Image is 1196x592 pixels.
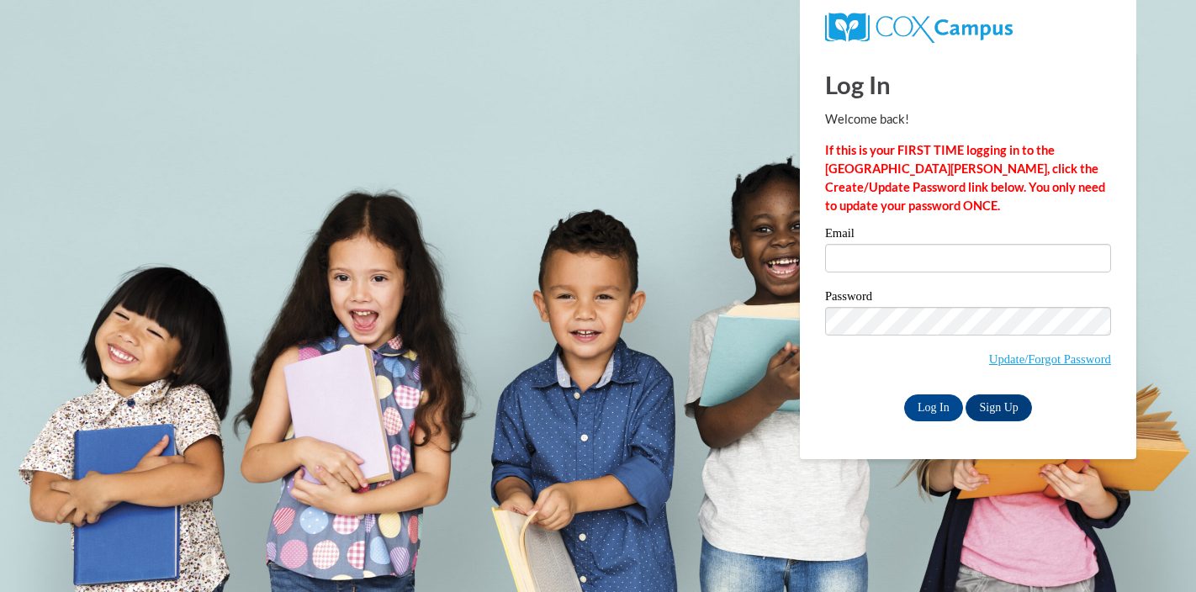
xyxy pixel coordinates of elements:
a: COX Campus [825,19,1013,34]
h1: Log In [825,67,1111,102]
input: Log In [904,394,963,421]
p: Welcome back! [825,110,1111,129]
img: COX Campus [825,13,1013,43]
label: Email [825,227,1111,244]
a: Update/Forgot Password [989,352,1111,366]
label: Password [825,290,1111,307]
strong: If this is your FIRST TIME logging in to the [GEOGRAPHIC_DATA][PERSON_NAME], click the Create/Upd... [825,143,1105,213]
a: Sign Up [966,394,1031,421]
